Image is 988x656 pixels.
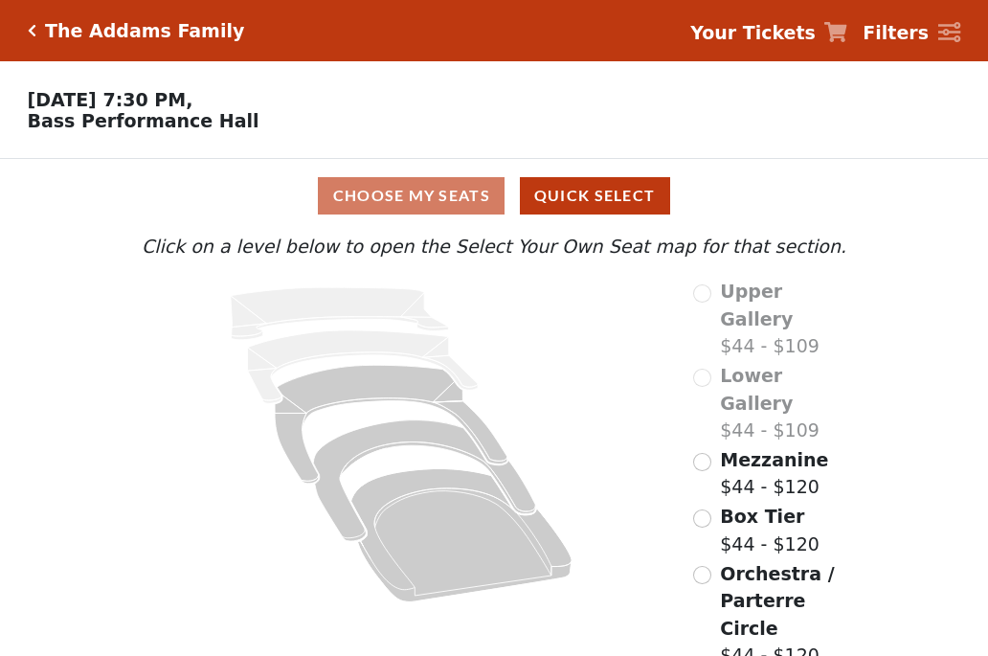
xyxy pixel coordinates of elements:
path: Lower Gallery - Seats Available: 0 [248,330,479,403]
strong: Your Tickets [690,22,816,43]
h5: The Addams Family [45,20,244,42]
path: Orchestra / Parterre Circle - Seats Available: 230 [351,469,573,602]
a: Click here to go back to filters [28,24,36,37]
strong: Filters [863,22,929,43]
span: Box Tier [720,506,804,527]
span: Lower Gallery [720,365,793,414]
span: Orchestra / Parterre Circle [720,563,834,639]
label: $44 - $120 [720,446,828,501]
a: Filters [863,19,960,47]
p: Click on a level below to open the Select Your Own Seat map for that section. [137,233,851,260]
span: Mezzanine [720,449,828,470]
a: Your Tickets [690,19,847,47]
label: $44 - $109 [720,362,851,444]
span: Upper Gallery [720,281,793,329]
label: $44 - $109 [720,278,851,360]
button: Quick Select [520,177,670,215]
path: Upper Gallery - Seats Available: 0 [231,287,449,340]
label: $44 - $120 [720,503,820,557]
